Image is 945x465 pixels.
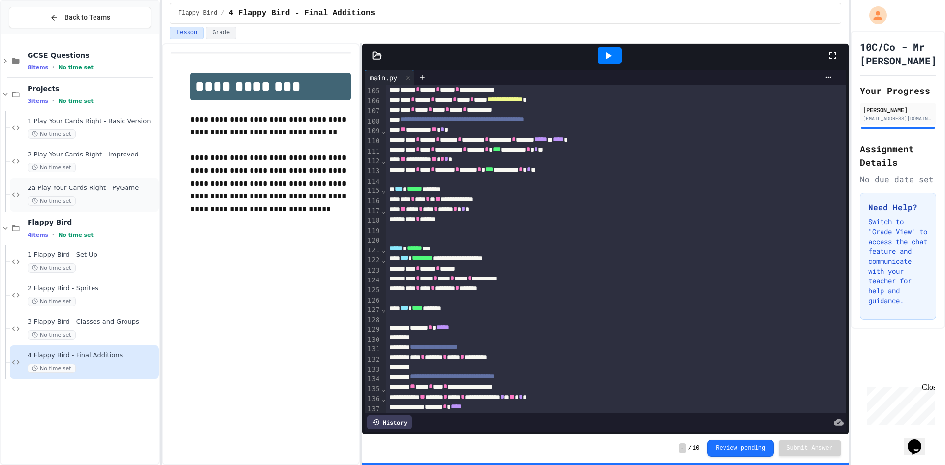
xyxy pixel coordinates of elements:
span: Fold line [381,157,386,165]
div: 123 [365,266,381,276]
span: Fold line [381,306,386,313]
div: No due date set [860,173,936,185]
h3: Need Help? [868,201,928,213]
span: - [679,443,686,453]
div: 135 [365,384,381,394]
span: No time set [58,232,94,238]
span: 3 Flappy Bird - Classes and Groups [28,318,157,326]
span: No time set [28,163,76,172]
span: 4 Flappy Bird - Final Additions [28,351,157,360]
div: 110 [365,136,381,146]
span: Fold line [381,246,386,254]
span: No time set [28,297,76,306]
div: [EMAIL_ADDRESS][DOMAIN_NAME] [863,115,933,122]
span: Fold line [381,256,386,264]
button: Grade [206,27,236,39]
div: 113 [365,166,381,176]
span: 2 Flappy Bird - Sprites [28,284,157,293]
span: / [221,9,224,17]
h2: Your Progress [860,84,936,97]
div: 109 [365,126,381,136]
span: 2a Play Your Cards Right - PyGame [28,184,157,192]
div: 136 [365,394,381,404]
div: History [367,415,412,429]
span: Fold line [381,207,386,215]
div: 122 [365,255,381,265]
span: No time set [58,98,94,104]
div: 127 [365,305,381,315]
div: 107 [365,106,381,116]
div: 134 [365,374,381,384]
span: No time set [28,364,76,373]
p: Switch to "Grade View" to access the chat feature and communicate with your teacher for help and ... [868,217,928,306]
div: 120 [365,236,381,246]
span: 10 [693,444,699,452]
div: [PERSON_NAME] [863,105,933,114]
button: Submit Answer [779,440,841,456]
div: main.py [365,70,414,85]
span: • [52,97,54,105]
div: 118 [365,216,381,226]
div: 133 [365,365,381,374]
span: 1 Play Your Cards Right - Basic Version [28,117,157,125]
div: 119 [365,226,381,236]
span: • [52,231,54,239]
span: Flappy Bird [28,218,157,227]
h2: Assignment Details [860,142,936,169]
div: 131 [365,344,381,354]
div: 125 [365,285,381,295]
div: 112 [365,156,381,166]
span: 8 items [28,64,48,71]
div: 129 [365,325,381,335]
span: Fold line [381,385,386,393]
span: Fold line [381,127,386,135]
span: GCSE Questions [28,51,157,60]
div: 126 [365,296,381,306]
span: • [52,63,54,71]
div: 137 [365,404,381,414]
button: Lesson [170,27,204,39]
span: 4 Flappy Bird - Final Additions [228,7,375,19]
span: No time set [28,196,76,206]
span: Projects [28,84,157,93]
div: 128 [365,315,381,325]
span: 3 items [28,98,48,104]
div: 114 [365,177,381,186]
span: Flappy Bird [178,9,217,17]
div: 117 [365,206,381,216]
div: 124 [365,276,381,285]
div: 111 [365,147,381,156]
div: My Account [859,4,889,27]
button: Back to Teams [9,7,151,28]
span: Fold line [381,395,386,403]
span: 4 items [28,232,48,238]
div: 132 [365,355,381,365]
div: 108 [365,117,381,126]
span: / [688,444,692,452]
span: 2 Play Your Cards Right - Improved [28,151,157,159]
span: Back to Teams [64,12,110,23]
span: 1 Flappy Bird - Set Up [28,251,157,259]
span: Fold line [381,186,386,194]
div: 116 [365,196,381,206]
span: Submit Answer [787,444,833,452]
div: main.py [365,72,402,83]
span: No time set [28,129,76,139]
span: No time set [28,330,76,340]
iframe: chat widget [863,383,935,425]
button: Review pending [707,440,774,457]
h1: 10C/Co - Mr [PERSON_NAME] [860,40,937,67]
div: 121 [365,246,381,255]
div: 130 [365,335,381,345]
div: Chat with us now!Close [4,4,68,62]
div: 105 [365,86,381,96]
div: 106 [365,96,381,106]
span: No time set [58,64,94,71]
span: No time set [28,263,76,273]
div: 115 [365,186,381,196]
iframe: chat widget [904,426,935,455]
